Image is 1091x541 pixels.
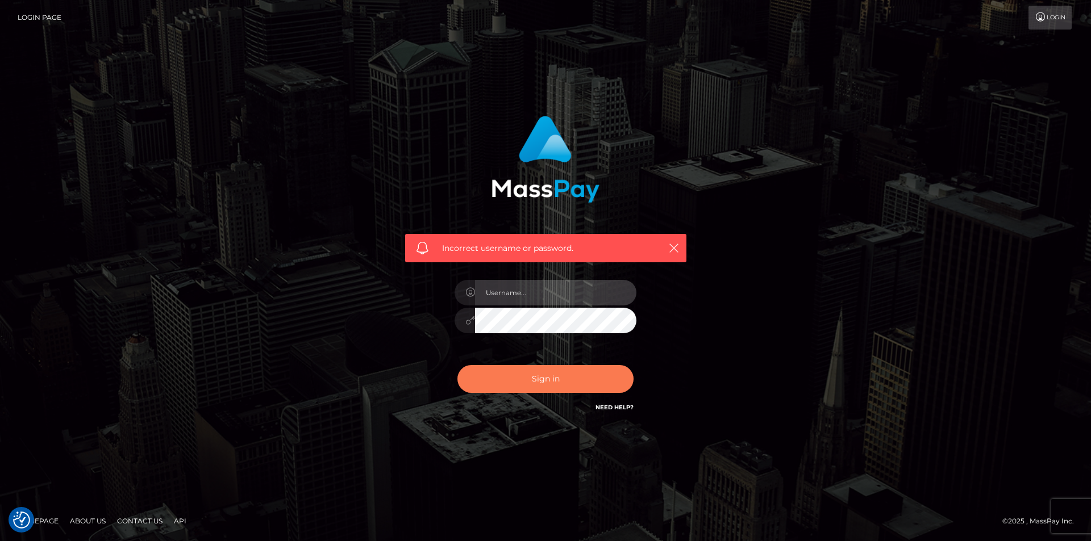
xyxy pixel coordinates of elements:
[457,365,634,393] button: Sign in
[475,280,636,305] input: Username...
[18,6,61,30] a: Login Page
[13,511,30,529] button: Consent Preferences
[1028,6,1072,30] a: Login
[65,512,110,530] a: About Us
[1002,515,1082,527] div: © 2025 , MassPay Inc.
[13,512,63,530] a: Homepage
[442,242,649,254] span: Incorrect username or password.
[113,512,167,530] a: Contact Us
[492,116,599,203] img: MassPay Login
[13,511,30,529] img: Revisit consent button
[596,404,634,411] a: Need Help?
[169,512,191,530] a: API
